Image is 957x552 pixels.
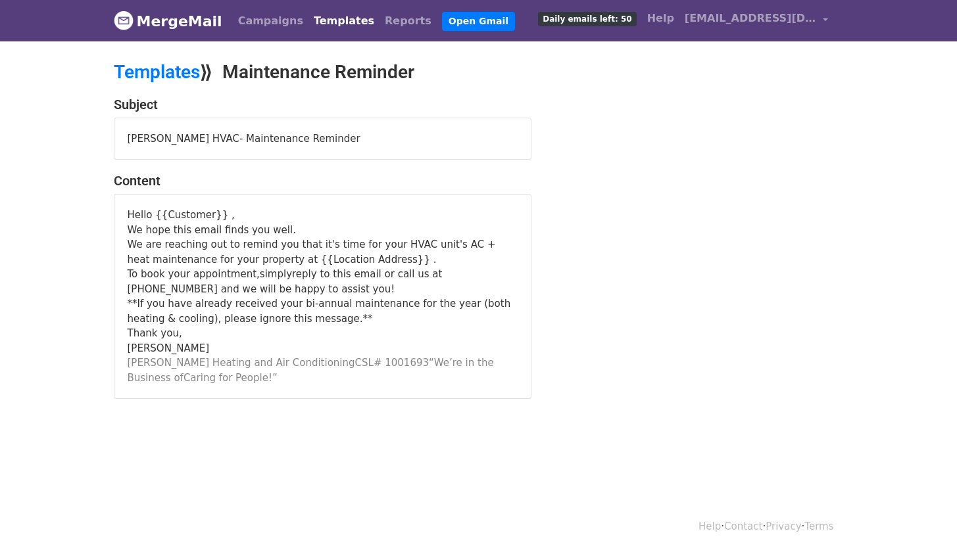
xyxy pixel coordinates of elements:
div: **If you have already received your bi-annual maintenance for the year (both heating & cooling), ... [128,296,518,326]
span: CSL# 1001693 [355,357,429,369]
a: Open Gmail [442,12,515,31]
a: Campaigns [233,8,308,34]
div: To book your appointment, reply to this email or call us at [PHONE_NUMBER] and we will be happy t... [128,267,518,296]
span: [EMAIL_ADDRESS][DOMAIN_NAME] [685,11,816,26]
a: Reports [380,8,437,34]
h4: Subject [114,97,531,112]
div: [PERSON_NAME] [128,341,518,356]
div: We are reaching out to remind you that it's time for your HVAC unit's AC + heat maintenance for y... [128,237,518,267]
a: Privacy [766,520,801,532]
span: “We’re in the Business of [128,357,494,384]
h2: ⟫ Maintenance Reminder [114,61,594,83]
div: Hello {{Customer}} , [128,208,518,385]
a: Daily emails left: 50 [533,5,641,32]
a: Templates [114,61,200,83]
h4: Content [114,173,531,189]
a: [EMAIL_ADDRESS][DOMAIN_NAME] [679,5,833,36]
div: Thank you, [128,326,518,341]
div: [PERSON_NAME] HVAC- Maintenance Reminder [114,118,531,160]
span: Daily emails left: 50 [538,12,636,26]
div: We hope this email finds you well. [128,223,518,238]
a: MergeMail [114,7,222,35]
span: [PERSON_NAME] Heating and Air Conditioning [128,357,355,369]
span: simply [260,268,292,280]
a: Terms [804,520,833,532]
span: Caring for People!” [184,372,278,384]
a: Help [642,5,679,32]
img: MergeMail logo [114,11,134,30]
a: Help [699,520,721,532]
a: Contact [724,520,762,532]
a: Templates [308,8,380,34]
